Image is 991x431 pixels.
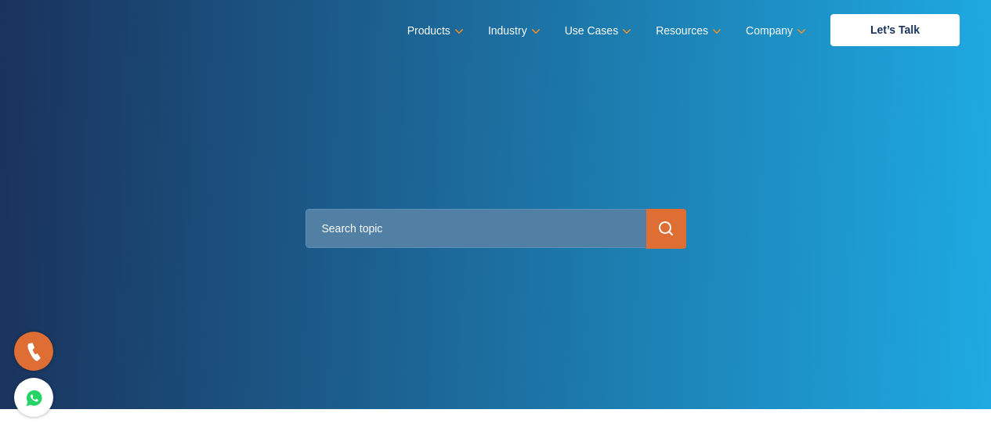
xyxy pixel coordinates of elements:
input: Search topic [306,209,686,248]
a: Industry [488,20,537,42]
a: Use Cases [565,20,628,42]
input: submit [646,209,686,249]
a: Resources [656,20,718,42]
a: Products [407,20,461,42]
a: Let’s Talk [830,14,960,46]
a: Company [746,20,803,42]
